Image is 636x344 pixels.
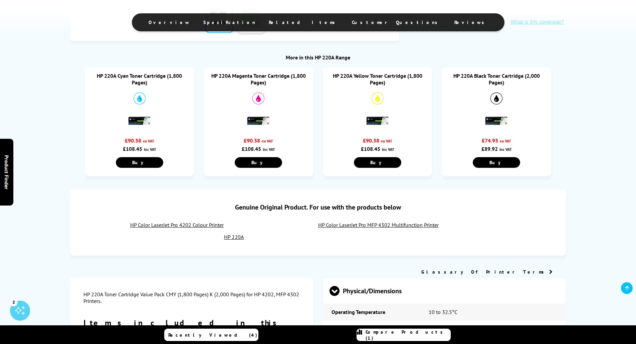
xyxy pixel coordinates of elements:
[203,19,255,25] span: Specification
[333,72,422,86] a: HP 220A Yellow Toner Cartridge (1,800 Pages)
[77,196,560,218] div: Genuine Original Product. For use with the products below
[372,92,384,104] img: Yellow
[263,147,275,152] span: inc VAT
[10,298,17,306] div: 2
[149,19,190,25] span: Overview
[323,320,420,337] td: Product Type
[489,159,504,165] span: Buy
[447,145,546,152] div: £89.92
[328,145,427,152] div: £108.45
[130,222,224,228] a: HP Color LaserJet Pro 4202 Colour Printer
[366,109,389,132] img: HP 220A Yellow Toner Cartridge (1,800 Pages)
[128,109,151,132] img: HP 220A Cyan Toner Cartridge (1,800 Pages)
[286,54,350,61] a: More in this HP 220A Range
[370,159,385,165] span: Buy
[366,329,450,341] span: Compare Products (1)
[454,19,488,25] span: Reviews
[251,159,266,165] span: Buy
[318,222,439,228] a: HP Color LaserJet Pro MFP 4302 Multifunction Printer
[381,138,392,143] span: ex VAT
[357,329,451,341] a: Compare Products (1)
[83,291,300,304] div: HP 220A Toner Cartridge Value Pack CMY (1,800 Pages) K (2,000 Pages) for HP 4202, MFP 4302 Printers.
[209,137,308,144] div: £90.38
[447,137,546,144] div: £74.93
[453,72,540,86] a: HP 220A Black Toner Cartridge (2,000 Pages)
[262,138,273,143] span: ex VAT
[211,72,306,86] a: HP 220A Magenta Toner Cartridge (1,800 Pages)
[134,92,146,104] img: Cyan
[90,145,189,152] div: £108.45
[143,138,154,143] span: ex VAT
[3,155,10,189] span: Product Finder
[224,234,244,240] a: HP 220A
[420,304,566,320] td: 10 to 32.5°C
[330,279,560,304] span: Physical/Dimensions
[132,159,147,165] span: Buy
[500,138,511,143] span: ex VAT
[97,72,182,86] a: HP 220A Cyan Toner Cartridge (1,800 Pages)
[499,147,512,152] span: inc VAT
[382,147,394,152] span: inc VAT
[323,304,420,320] td: Operating Temperature
[485,109,508,132] img: HP 220A Black Toner Cartridge (2,000 Pages)
[209,145,308,152] div: £108.45
[90,137,189,144] div: £90.38
[83,318,300,338] h2: Items included in this Bundle
[328,137,427,144] div: £90.38
[247,109,270,132] img: HP 220A Magenta Toner Cartridge (1,800 Pages)
[421,269,553,275] a: Glossary Of Printer Terms
[490,92,502,104] img: Black
[352,19,441,25] span: Customer Questions
[269,19,339,25] span: Related Items
[144,147,156,152] span: inc VAT
[252,92,264,104] img: Magenta
[164,329,258,341] a: Recently Viewed (4)
[168,332,257,338] span: Recently Viewed (4)
[420,320,566,337] td: Toner Cartridge Value Pack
